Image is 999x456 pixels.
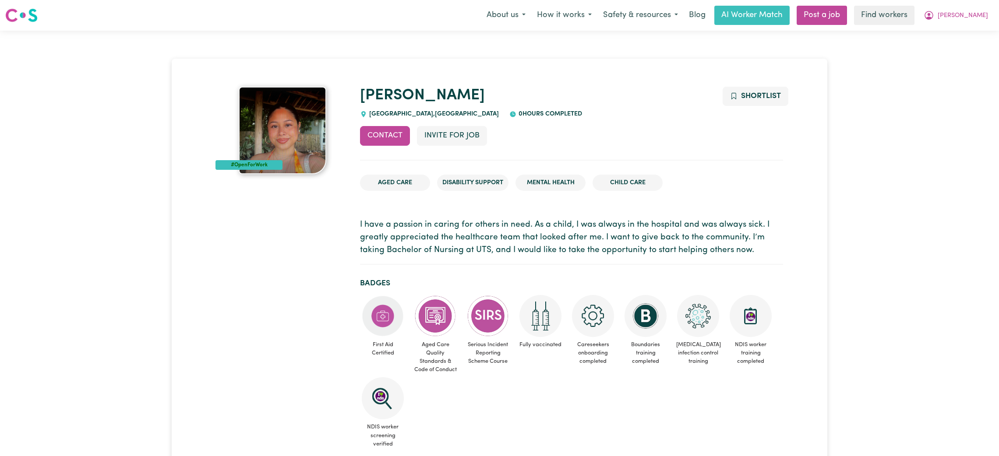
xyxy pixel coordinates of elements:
button: Contact [360,126,410,145]
div: #OpenForWork [215,160,282,170]
li: Disability Support [437,175,508,191]
a: AI Worker Match [714,6,790,25]
span: [GEOGRAPHIC_DATA] , [GEOGRAPHIC_DATA] [367,111,499,117]
p: I have a passion in caring for others in need. As a child, I was always in the hospital and was a... [360,219,783,256]
li: Aged Care [360,175,430,191]
img: NDIS Worker Screening Verified [362,377,404,419]
button: My Account [918,6,994,25]
img: CS Academy: Serious Incident Reporting Scheme course completed [467,295,509,337]
button: Add to shortlist [723,87,789,106]
img: Care and support worker has received 2 doses of COVID-19 vaccine [519,295,561,337]
button: Safety & resources [597,6,684,25]
span: [PERSON_NAME] [938,11,988,21]
img: Bea Samantha [239,87,326,174]
span: NDIS worker training completed [728,337,773,369]
img: Care and support worker has completed First Aid Certification [362,295,404,337]
span: Shortlist [741,92,781,100]
a: Bea Samantha's profile picture'#OpenForWork [215,87,349,174]
span: First Aid Certified [360,337,406,361]
li: Child care [593,175,663,191]
li: Mental Health [515,175,586,191]
a: [PERSON_NAME] [360,88,485,103]
button: Invite for Job [417,126,487,145]
h2: Badges [360,279,783,288]
a: Careseekers logo [5,5,38,25]
a: Blog [684,6,711,25]
img: CS Academy: COVID-19 Infection Control Training course completed [677,295,719,337]
img: CS Academy: Aged Care Quality Standards & Code of Conduct course completed [414,295,456,337]
span: Boundaries training completed [623,337,668,369]
span: NDIS worker screening verified [360,419,406,452]
img: CS Academy: Boundaries in care and support work course completed [625,295,667,337]
img: Careseekers logo [5,7,38,23]
img: CS Academy: Introduction to NDIS Worker Training course completed [730,295,772,337]
button: How it works [531,6,597,25]
span: [MEDICAL_DATA] infection control training [675,337,721,369]
span: 0 hours completed [516,111,582,117]
button: About us [481,6,531,25]
a: Find workers [854,6,914,25]
span: Careseekers onboarding completed [570,337,616,369]
span: Aged Care Quality Standards & Code of Conduct [413,337,458,378]
img: CS Academy: Careseekers Onboarding course completed [572,295,614,337]
a: Post a job [797,6,847,25]
span: Serious Incident Reporting Scheme Course [465,337,511,369]
span: Fully vaccinated [518,337,563,352]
